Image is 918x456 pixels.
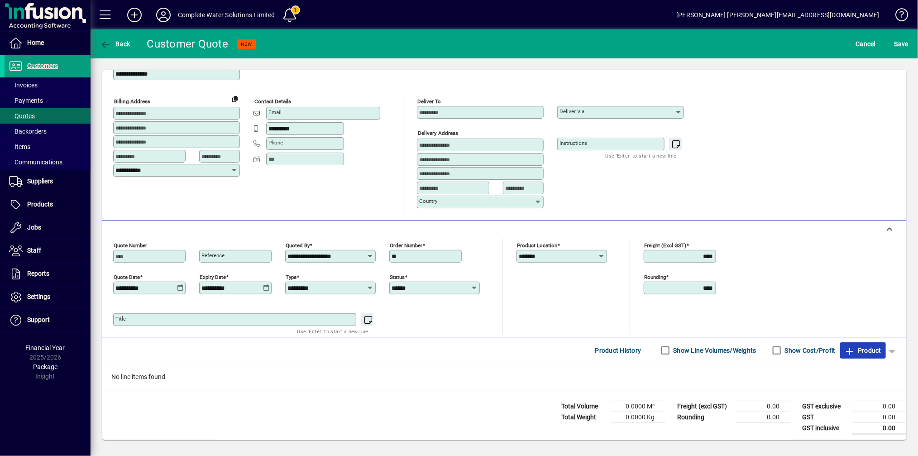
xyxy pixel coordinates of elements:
[268,139,283,146] mat-label: Phone
[390,274,405,280] mat-label: Status
[9,128,47,135] span: Backorders
[9,82,38,89] span: Invoices
[200,274,226,280] mat-label: Expiry date
[852,422,906,434] td: 0.00
[149,7,178,23] button: Profile
[611,401,665,412] td: 0.0000 M³
[27,270,49,277] span: Reports
[611,412,665,422] td: 0.0000 Kg
[845,343,881,358] span: Product
[27,39,44,46] span: Home
[241,41,252,47] span: NEW
[98,36,133,52] button: Back
[5,154,91,170] a: Communications
[5,170,91,193] a: Suppliers
[559,108,584,115] mat-label: Deliver via
[595,343,641,358] span: Product History
[892,36,911,52] button: Save
[27,224,41,231] span: Jobs
[5,309,91,331] a: Support
[9,112,35,120] span: Quotes
[27,178,53,185] span: Suppliers
[115,316,126,322] mat-label: Title
[852,412,906,422] td: 0.00
[736,401,790,412] td: 0.00
[5,139,91,154] a: Items
[27,201,53,208] span: Products
[592,342,645,359] button: Product History
[557,412,611,422] td: Total Weight
[5,286,91,308] a: Settings
[559,140,587,146] mat-label: Instructions
[417,98,441,105] mat-label: Deliver To
[854,36,878,52] button: Cancel
[889,2,907,31] a: Knowledge Base
[9,97,43,104] span: Payments
[102,363,906,391] div: No line items found
[27,293,50,300] span: Settings
[5,263,91,285] a: Reports
[856,37,876,51] span: Cancel
[100,40,130,48] span: Back
[27,316,50,323] span: Support
[26,344,65,351] span: Financial Year
[894,40,898,48] span: S
[178,8,275,22] div: Complete Water Solutions Limited
[27,62,58,69] span: Customers
[286,274,296,280] mat-label: Type
[9,158,62,166] span: Communications
[798,412,852,422] td: GST
[798,401,852,412] td: GST exclusive
[114,242,147,248] mat-label: Quote number
[5,93,91,108] a: Payments
[840,342,886,359] button: Product
[517,242,557,248] mat-label: Product location
[419,198,437,204] mat-label: Country
[5,240,91,262] a: Staff
[5,193,91,216] a: Products
[5,124,91,139] a: Backorders
[5,77,91,93] a: Invoices
[672,346,756,355] label: Show Line Volumes/Weights
[798,422,852,434] td: GST inclusive
[27,247,41,254] span: Staff
[644,242,686,248] mat-label: Freight (excl GST)
[268,109,282,115] mat-label: Email
[894,37,908,51] span: ave
[114,274,140,280] mat-label: Quote date
[783,346,836,355] label: Show Cost/Profit
[676,8,880,22] div: [PERSON_NAME] [PERSON_NAME][EMAIL_ADDRESS][DOMAIN_NAME]
[147,37,229,51] div: Customer Quote
[852,401,906,412] td: 0.00
[557,401,611,412] td: Total Volume
[5,216,91,239] a: Jobs
[736,412,790,422] td: 0.00
[228,91,242,106] button: Copy to Delivery address
[673,401,736,412] td: Freight (excl GST)
[33,363,57,370] span: Package
[644,274,666,280] mat-label: Rounding
[5,108,91,124] a: Quotes
[9,143,30,150] span: Items
[297,326,368,336] mat-hint: Use 'Enter' to start a new line
[5,32,91,54] a: Home
[286,242,310,248] mat-label: Quoted by
[673,412,736,422] td: Rounding
[91,36,140,52] app-page-header-button: Back
[390,242,422,248] mat-label: Order number
[201,252,225,259] mat-label: Reference
[120,7,149,23] button: Add
[606,150,677,161] mat-hint: Use 'Enter' to start a new line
